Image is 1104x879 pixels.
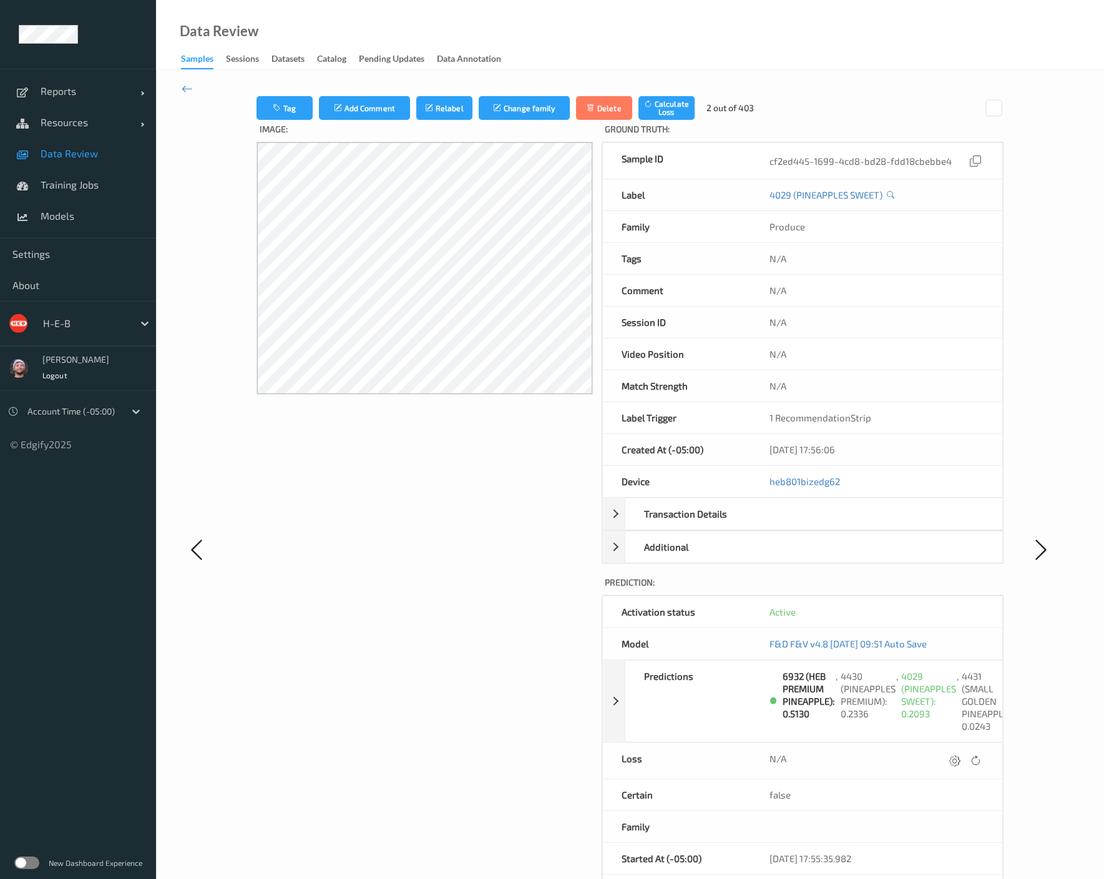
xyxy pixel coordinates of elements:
a: Datasets [271,51,317,68]
div: Catalog [317,52,346,68]
div: Sample ID [603,143,751,179]
div: Comment [603,275,751,306]
div: Additional [625,531,765,562]
button: Relabel [416,96,472,120]
div: N/A [751,275,1002,306]
div: Device [603,466,751,497]
div: Certain [603,779,751,810]
div: Additional [602,531,1003,563]
button: Tag [256,96,313,120]
div: Label Trigger [603,402,751,433]
div: Transaction Details [602,498,1003,530]
div: N/A [751,243,1002,274]
button: Delete [576,96,632,120]
button: Change family [479,96,570,120]
div: , [896,670,901,732]
div: Samples [181,52,213,69]
div: Transaction Details [625,498,765,529]
div: Tags [603,243,751,274]
div: 4430 (PINEAPPLES PREMIUM): 0.2336 [841,670,896,732]
div: Sessions [226,52,259,68]
a: F&D F&V v4.8 [DATE] 09:51 Auto Save [769,638,927,649]
button: Calculate Loss [638,96,695,120]
div: Activation status [603,596,751,627]
div: Model [603,628,751,659]
a: Catalog [317,51,359,68]
a: Samples [181,51,226,69]
div: cf2ed445-1699-4cd8-bd28-fdd18cbebbe4 [769,152,984,169]
label: Image: [256,120,593,142]
div: , [835,670,841,732]
a: heb801bizedg62 [769,476,840,487]
a: Sessions [226,51,271,68]
div: Started At (-05:00) [603,843,751,874]
div: Session ID [603,307,751,338]
div: 1 RecommendationStrip [751,402,1002,433]
div: Data Annotation [437,52,501,68]
div: [DATE] 17:55:35.982 [751,843,1002,874]
button: Add Comment [319,96,410,120]
div: Family [603,211,751,242]
div: Predictions6932 (HEB PREMIUM PINEAPPLE): 0.5130,4430 (PINEAPPLES PREMIUM): 0.2336,4029 (PINEAPPLE... [602,660,1003,742]
div: 4029 (PINEAPPLES SWEET): 0.2093 [901,670,956,732]
div: Loss [603,743,751,778]
a: Pending Updates [359,51,437,68]
div: 6932 (HEB PREMIUM PINEAPPLE): 0.5130 [783,670,835,732]
div: Produce [769,220,984,233]
label: Prediction: [602,573,1004,595]
label: Ground Truth : [602,120,1004,142]
a: 4029 (PINEAPPLES SWEET) [769,189,882,201]
div: false [751,779,1002,810]
div: Family [603,811,751,842]
div: Created At (-05:00) [603,434,751,465]
div: , [956,670,962,732]
div: Label [603,179,751,210]
div: Predictions [625,660,765,742]
div: Match Strength [603,370,751,401]
div: N/A [769,752,984,769]
div: Active [769,606,984,618]
div: Pending Updates [359,52,424,68]
div: 4431 (SMALL GOLDEN PINEAPPLE): 0.0243 [962,670,1014,732]
div: N/A [751,338,1002,370]
div: N/A [751,370,1002,401]
a: Data Annotation [437,51,514,68]
div: Video Position [603,338,751,370]
div: Data Review [180,25,258,37]
div: Datasets [271,52,305,68]
div: [DATE] 17:56:06 [751,434,1002,465]
div: N/A [751,307,1002,338]
div: 2 out of 403 [706,102,754,114]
